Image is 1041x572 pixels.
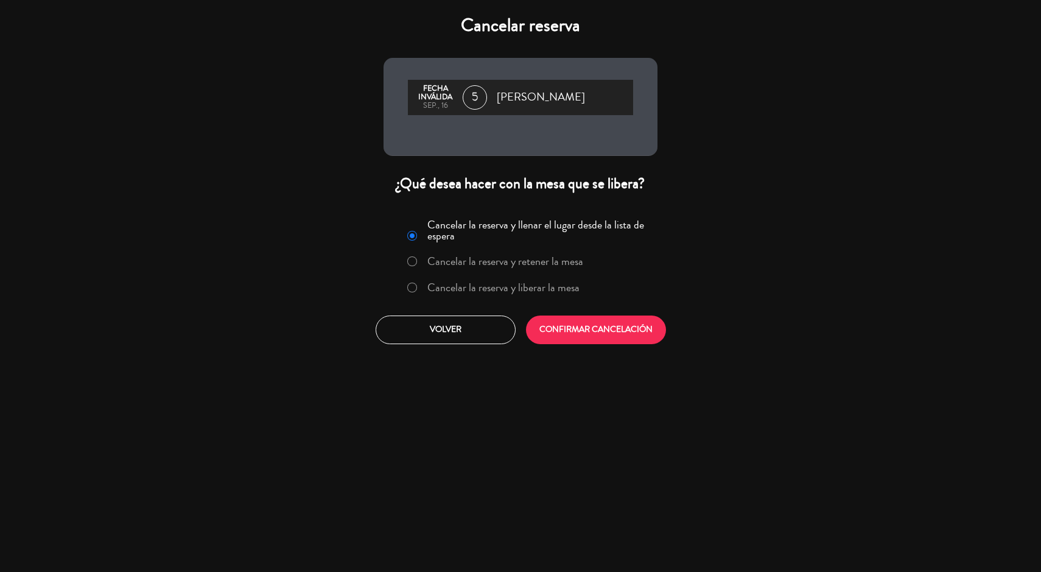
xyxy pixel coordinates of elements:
button: CONFIRMAR CANCELACIÓN [526,316,666,344]
label: Cancelar la reserva y liberar la mesa [427,282,580,293]
label: Cancelar la reserva y retener la mesa [427,256,583,267]
span: [PERSON_NAME] [497,88,585,107]
span: 5 [463,85,487,110]
h4: Cancelar reserva [384,15,657,37]
button: Volver [376,316,516,344]
div: sep., 16 [414,102,457,110]
div: ¿Qué desea hacer con la mesa que se libera? [384,174,657,193]
label: Cancelar la reserva y llenar el lugar desde la lista de espera [427,219,650,241]
div: Fecha inválida [414,85,457,102]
